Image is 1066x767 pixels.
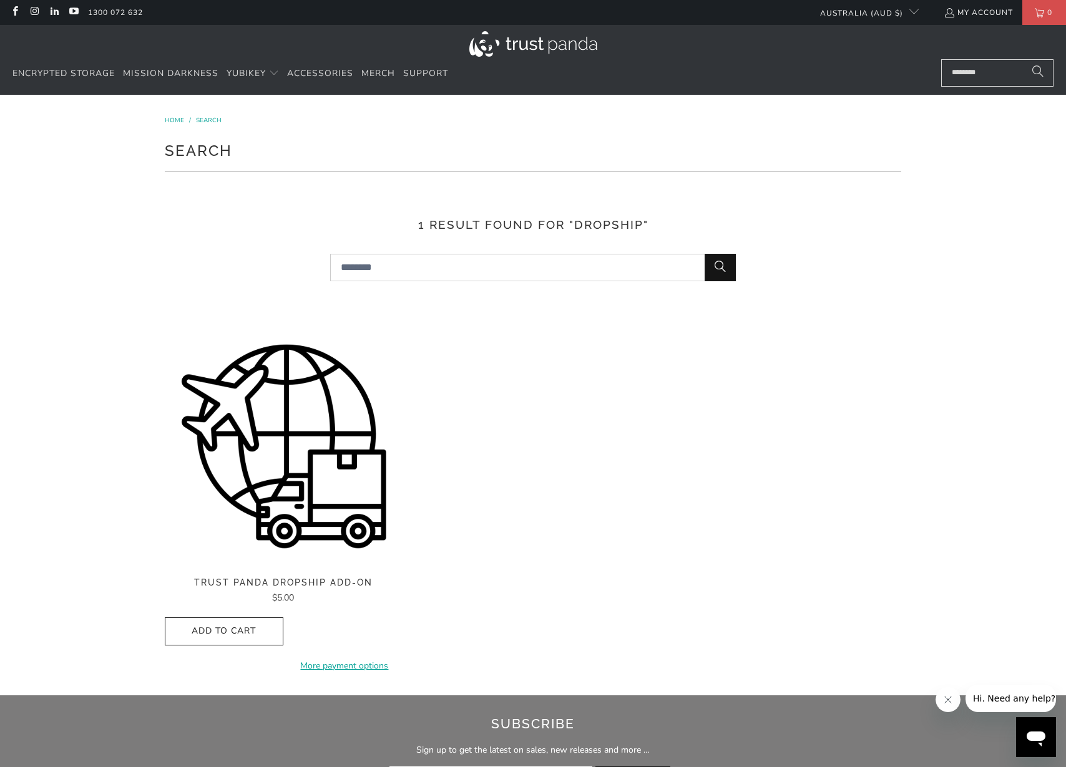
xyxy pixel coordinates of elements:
[272,592,294,604] span: $5.00
[218,743,848,757] p: Sign up to get the latest on sales, new releases and more …
[944,6,1013,19] a: My Account
[218,714,848,734] h2: Subscribe
[88,6,143,19] a: 1300 072 632
[165,116,184,125] span: Home
[227,67,266,79] span: YubiKey
[49,7,59,17] a: Trust Panda Australia on LinkedIn
[165,216,901,234] h3: 1 result found for "dropship"
[9,7,20,17] a: Trust Panda Australia on Facebook
[165,137,901,162] h1: Search
[941,59,1054,87] input: Search...
[178,626,270,637] span: Add to Cart
[966,685,1056,712] iframe: Message from company
[1016,717,1056,757] iframe: Button to launch messaging window
[403,67,448,79] span: Support
[287,59,353,89] a: Accessories
[403,59,448,89] a: Support
[1022,59,1054,87] button: Search
[165,577,402,605] a: Trust Panda Dropship Add-On $5.00
[165,617,283,645] button: Add to Cart
[330,254,736,281] input: Search...
[361,59,395,89] a: Merch
[196,116,222,125] a: Search
[189,116,191,125] span: /
[165,577,402,588] span: Trust Panda Dropship Add-On
[165,328,402,565] img: Trust Panda Dropship Add-On
[361,67,395,79] span: Merch
[29,7,39,17] a: Trust Panda Australia on Instagram
[165,116,186,125] a: Home
[287,659,402,673] a: More payment options
[469,31,597,57] img: Trust Panda Australia
[936,687,961,712] iframe: Close message
[705,254,736,281] button: Search
[12,59,448,89] nav: Translation missing: en.navigation.header.main_nav
[227,59,279,89] summary: YubiKey
[123,59,218,89] a: Mission Darkness
[12,59,115,89] a: Encrypted Storage
[68,7,79,17] a: Trust Panda Australia on YouTube
[287,67,353,79] span: Accessories
[123,67,218,79] span: Mission Darkness
[12,67,115,79] span: Encrypted Storage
